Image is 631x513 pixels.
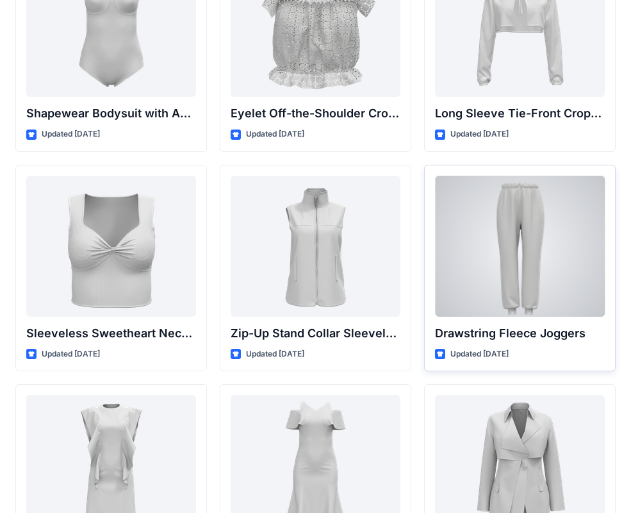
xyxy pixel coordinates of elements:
p: Zip-Up Stand Collar Sleeveless Vest [231,324,400,342]
p: Updated [DATE] [246,128,304,141]
p: Shapewear Bodysuit with Adjustable Straps [26,105,196,122]
p: Eyelet Off-the-Shoulder Crop Top with Ruffle Straps [231,105,400,122]
p: Updated [DATE] [246,348,304,361]
p: Long Sleeve Tie-Front Cropped Shrug [435,105,605,122]
a: Drawstring Fleece Joggers [435,176,605,317]
p: Updated [DATE] [450,128,509,141]
a: Zip-Up Stand Collar Sleeveless Vest [231,176,400,317]
p: Sleeveless Sweetheart Neck Twist-Front Crop Top [26,324,196,342]
p: Updated [DATE] [450,348,509,361]
a: Sleeveless Sweetheart Neck Twist-Front Crop Top [26,176,196,317]
p: Updated [DATE] [42,348,100,361]
p: Drawstring Fleece Joggers [435,324,605,342]
p: Updated [DATE] [42,128,100,141]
